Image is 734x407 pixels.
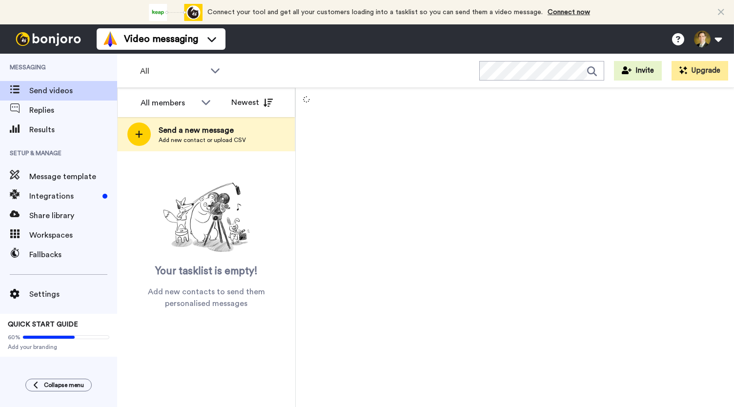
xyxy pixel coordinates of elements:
span: Replies [29,104,117,116]
span: Add new contacts to send them personalised messages [132,286,281,309]
span: Collapse menu [44,381,84,389]
a: Connect now [548,9,590,16]
span: Settings [29,288,117,300]
div: animation [149,4,203,21]
span: Integrations [29,190,99,202]
button: Newest [224,93,280,112]
button: Upgrade [672,61,728,81]
span: Results [29,124,117,136]
span: Your tasklist is empty! [155,264,258,279]
span: QUICK START GUIDE [8,321,78,328]
span: 60% [8,333,20,341]
span: Send a new message [159,124,246,136]
button: Collapse menu [25,379,92,391]
span: Send videos [29,85,117,97]
span: Share library [29,210,117,222]
span: Message template [29,171,117,183]
span: Add your branding [8,343,109,351]
img: ready-set-action.png [158,179,255,257]
img: vm-color.svg [102,31,118,47]
div: All members [141,97,196,109]
span: Add new contact or upload CSV [159,136,246,144]
span: Fallbacks [29,249,117,261]
span: All [140,65,205,77]
img: bj-logo-header-white.svg [12,32,85,46]
span: Video messaging [124,32,198,46]
button: Invite [614,61,662,81]
span: Connect your tool and get all your customers loading into a tasklist so you can send them a video... [207,9,543,16]
span: Workspaces [29,229,117,241]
